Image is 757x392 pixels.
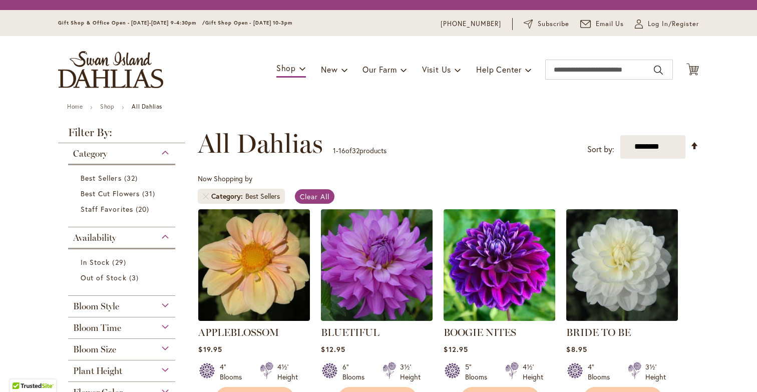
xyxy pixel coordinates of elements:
[81,204,133,214] span: Staff Favorites
[73,365,122,376] span: Plant Height
[100,103,114,110] a: Shop
[362,64,397,75] span: Our Farm
[129,272,141,283] span: 3
[566,313,678,323] a: BRIDE TO BE
[333,143,387,159] p: - of products
[276,63,296,73] span: Shop
[136,204,152,214] span: 20
[142,188,158,199] span: 31
[81,173,165,183] a: Best Sellers
[538,19,569,29] span: Subscribe
[81,257,110,267] span: In Stock
[205,20,292,26] span: Gift Shop Open - [DATE] 10-3pm
[198,129,323,159] span: All Dahlias
[198,344,222,354] span: $19.95
[220,362,248,382] div: 4" Blooms
[211,191,245,201] span: Category
[112,257,128,267] span: 29
[295,189,334,204] a: Clear All
[58,20,205,26] span: Gift Shop & Office Open - [DATE]-[DATE] 9-4:30pm /
[566,209,678,321] img: BRIDE TO BE
[444,313,555,323] a: BOOGIE NITES
[321,313,433,323] a: Bluetiful
[198,174,252,183] span: Now Shopping by
[73,301,119,312] span: Bloom Style
[523,362,543,382] div: 4½' Height
[245,191,280,201] div: Best Sellers
[580,19,624,29] a: Email Us
[81,173,122,183] span: Best Sellers
[333,146,336,155] span: 1
[566,326,631,338] a: BRIDE TO BE
[277,362,298,382] div: 4½' Height
[321,64,337,75] span: New
[198,326,279,338] a: APPLEBLOSSOM
[73,148,107,159] span: Category
[321,344,345,354] span: $12.95
[132,103,162,110] strong: All Dahlias
[465,362,493,382] div: 5" Blooms
[81,188,165,199] a: Best Cut Flowers
[58,127,185,143] strong: Filter By:
[203,193,209,199] a: Remove Category Best Sellers
[444,326,516,338] a: BOOGIE NITES
[67,103,83,110] a: Home
[645,362,666,382] div: 3½' Height
[81,273,127,282] span: Out of Stock
[321,326,380,338] a: BLUETIFUL
[81,189,140,198] span: Best Cut Flowers
[587,140,614,159] label: Sort by:
[81,272,165,283] a: Out of Stock 3
[342,362,370,382] div: 6" Blooms
[444,344,468,354] span: $12.95
[422,64,451,75] span: Visit Us
[596,19,624,29] span: Email Us
[300,192,329,201] span: Clear All
[444,209,555,321] img: BOOGIE NITES
[588,362,616,382] div: 4" Blooms
[58,51,163,88] a: store logo
[124,173,140,183] span: 32
[73,344,116,355] span: Bloom Size
[321,209,433,321] img: Bluetiful
[352,146,359,155] span: 32
[81,257,165,267] a: In Stock 29
[441,19,501,29] a: [PHONE_NUMBER]
[476,64,522,75] span: Help Center
[338,146,345,155] span: 16
[648,19,699,29] span: Log In/Register
[400,362,421,382] div: 3½' Height
[198,209,310,321] img: APPLEBLOSSOM
[635,19,699,29] a: Log In/Register
[81,204,165,214] a: Staff Favorites
[524,19,569,29] a: Subscribe
[73,322,121,333] span: Bloom Time
[73,232,116,243] span: Availability
[198,313,310,323] a: APPLEBLOSSOM
[566,344,587,354] span: $8.95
